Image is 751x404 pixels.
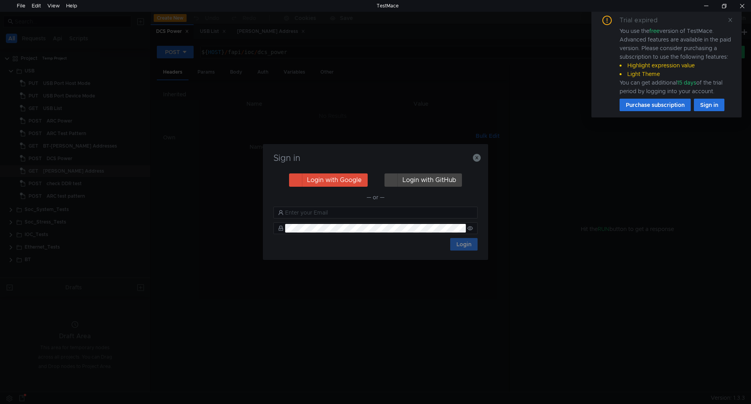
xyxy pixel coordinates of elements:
[620,78,732,96] div: You can get additional of the trial period by logging into your account.
[620,99,691,111] button: Purchase subscription
[384,173,462,187] button: Login with GitHub
[620,70,732,78] li: Light Theme
[620,27,732,96] div: You use the version of TestMace. Advanced features are available in the paid version. Please cons...
[620,61,732,70] li: Highlight expression value
[272,153,479,163] h3: Sign in
[649,27,659,34] span: free
[620,16,667,25] div: Trial expired
[289,173,368,187] button: Login with Google
[677,79,696,86] span: 15 days
[694,99,724,111] button: Sign in
[285,208,473,217] input: Enter your Email
[273,193,478,202] div: — or —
